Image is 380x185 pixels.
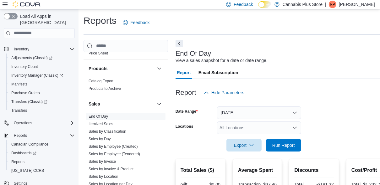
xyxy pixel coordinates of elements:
span: Dashboards [11,151,36,156]
span: Reports [9,158,75,166]
a: Manifests [9,80,30,88]
span: Hide Parameters [211,90,244,96]
span: Products to Archive [89,86,121,91]
span: Reports [11,159,24,164]
p: Cannabis Plus Store [283,1,323,8]
button: Manifests [6,80,77,89]
span: Canadian Compliance [11,142,48,147]
h2: Discounts [294,167,334,174]
a: Sales by Employee (Tendered) [89,152,140,156]
span: Email Subscription [198,66,238,79]
div: Ray Perry [329,1,336,8]
a: Adjustments (Classic) [6,54,77,62]
label: Date Range [176,109,198,114]
span: Sales by Invoice [89,159,116,164]
span: Operations [14,121,32,126]
input: Dark Mode [258,1,271,8]
span: Reports [11,132,75,139]
button: Operations [1,119,77,127]
span: Transfers (Classic) [9,98,75,105]
a: Feedback [120,16,152,29]
span: Catalog Export [89,79,113,84]
a: Dashboards [6,149,77,157]
a: Transfers [9,107,30,114]
span: Report [177,66,191,79]
a: Reports [9,158,27,166]
button: Products [155,65,163,72]
a: Sales by Invoice [89,159,116,164]
h3: Products [89,65,108,72]
a: Transfers (Classic) [9,98,50,105]
button: Sales [89,101,154,107]
span: Load All Apps in [GEOGRAPHIC_DATA] [18,13,75,26]
button: Reports [6,157,77,166]
button: [US_STATE] CCRS [6,166,77,175]
h2: Average Spent [238,167,277,174]
a: Sales by Day [89,137,111,141]
a: Products to Archive [89,86,121,91]
h1: Reports [84,14,117,27]
span: Manifests [9,80,75,88]
span: Manifests [11,82,27,87]
div: Pricing [84,49,168,59]
span: Sales by Location [89,174,118,179]
button: Inventory [1,45,77,54]
h3: End Of Day [176,50,211,57]
button: Inventory Count [6,62,77,71]
label: Locations [176,124,193,129]
h3: Sales [89,101,100,107]
span: Inventory [14,47,29,52]
span: Inventory [11,45,75,53]
h3: Report [176,89,196,96]
button: Reports [11,132,30,139]
button: [DATE] [217,106,301,119]
a: Transfers (Classic) [6,97,77,106]
span: Itemized Sales [89,121,113,126]
div: Products [84,77,168,95]
a: Sales by Invoice & Product [89,167,133,171]
button: Hide Parameters [201,86,247,99]
span: Inventory Count [11,64,38,69]
span: Operations [11,119,75,127]
button: Purchase Orders [6,89,77,97]
a: Adjustments (Classic) [9,54,55,62]
span: Feedback [130,19,149,26]
a: Sales by Classification [89,129,126,134]
a: Canadian Compliance [9,141,51,148]
a: Dashboards [9,149,39,157]
a: End Of Day [89,114,108,119]
span: Inventory Manager (Classic) [9,72,75,79]
span: Purchase Orders [9,89,75,97]
img: Cova [13,1,41,8]
p: [PERSON_NAME] [339,1,375,8]
button: Products [89,65,154,72]
span: End Of Day [89,114,108,119]
a: Sales by Location [89,174,118,179]
span: RP [330,1,335,8]
span: Price Sheet [89,51,108,56]
a: [US_STATE] CCRS [9,167,46,174]
span: Inventory Count [9,63,75,70]
span: [US_STATE] CCRS [11,168,44,173]
button: Reports [1,131,77,140]
a: Inventory Count [9,63,41,70]
button: Sales [155,100,163,108]
button: Export [226,139,262,152]
span: Transfers [9,107,75,114]
span: Sales by Employee (Created) [89,144,138,149]
span: Sales by Classification [89,129,126,134]
button: Open list of options [292,125,297,130]
span: Export [230,139,258,152]
button: Inventory [11,45,32,53]
div: View a sales snapshot for a date or date range. [176,57,268,64]
span: Transfers (Classic) [11,99,47,104]
span: Dashboards [9,149,75,157]
span: Reports [14,133,27,138]
a: Inventory Manager (Classic) [6,71,77,80]
a: Itemized Sales [89,122,113,126]
button: Operations [11,119,35,127]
